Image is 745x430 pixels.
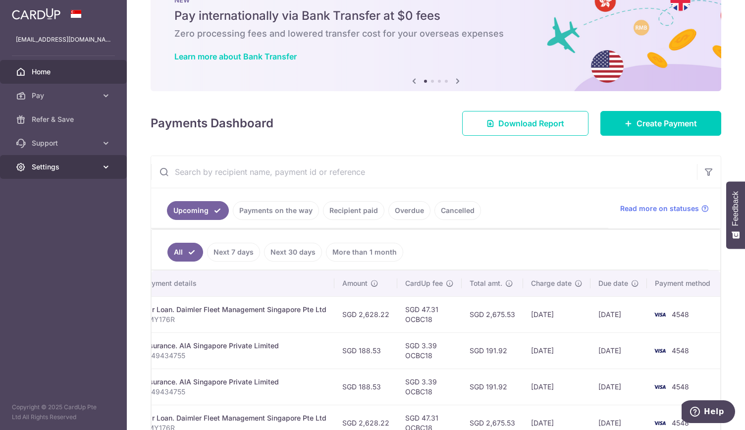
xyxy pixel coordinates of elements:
td: SGD 2,675.53 [462,296,523,332]
img: CardUp [12,8,60,20]
a: Create Payment [600,111,721,136]
div: Car Loan. Daimler Fleet Management Singapore Pte Ltd [143,305,326,315]
p: SMY176R [143,315,326,324]
span: Support [32,138,97,148]
a: Download Report [462,111,588,136]
a: Recipient paid [323,201,384,220]
div: Insurance. AIA Singapore Private Limited [143,377,326,387]
p: L549434755 [143,351,326,361]
img: Bank Card [650,417,670,429]
span: 4548 [672,419,689,427]
td: SGD 188.53 [334,332,397,369]
span: 4548 [672,382,689,391]
div: Car Loan. Daimler Fleet Management Singapore Pte Ltd [143,413,326,423]
span: Pay [32,91,97,101]
td: [DATE] [590,369,647,405]
p: [EMAIL_ADDRESS][DOMAIN_NAME] [16,35,111,45]
input: Search by recipient name, payment id or reference [151,156,697,188]
td: [DATE] [523,296,590,332]
h6: Zero processing fees and lowered transfer cost for your overseas expenses [174,28,697,40]
span: Create Payment [637,117,697,129]
td: [DATE] [590,296,647,332]
span: 4548 [672,310,689,319]
span: Charge date [531,278,572,288]
td: SGD 3.39 OCBC18 [397,332,462,369]
img: Bank Card [650,381,670,393]
td: SGD 191.92 [462,369,523,405]
td: [DATE] [523,369,590,405]
th: Payment details [135,270,334,296]
span: Refer & Save [32,114,97,124]
td: SGD 191.92 [462,332,523,369]
a: Next 7 days [207,243,260,262]
a: Learn more about Bank Transfer [174,52,297,61]
a: Cancelled [434,201,481,220]
div: Insurance. AIA Singapore Private Limited [143,341,326,351]
img: Bank Card [650,309,670,321]
p: L549434755 [143,387,326,397]
span: Download Report [498,117,564,129]
iframe: Opens a widget where you can find more information [682,400,735,425]
h4: Payments Dashboard [151,114,273,132]
a: Payments on the way [233,201,319,220]
th: Payment method [647,270,722,296]
span: Settings [32,162,97,172]
span: Amount [342,278,368,288]
img: Bank Card [650,345,670,357]
span: 4548 [672,346,689,355]
span: Due date [598,278,628,288]
span: CardUp fee [405,278,443,288]
td: SGD 47.31 OCBC18 [397,296,462,332]
span: Feedback [731,191,740,226]
a: Read more on statuses [620,204,709,214]
span: Home [32,67,97,77]
h5: Pay internationally via Bank Transfer at $0 fees [174,8,697,24]
td: [DATE] [590,332,647,369]
button: Feedback - Show survey [726,181,745,249]
span: Total amt. [470,278,502,288]
a: More than 1 month [326,243,403,262]
td: SGD 188.53 [334,369,397,405]
a: Next 30 days [264,243,322,262]
span: Read more on statuses [620,204,699,214]
td: [DATE] [523,332,590,369]
td: SGD 3.39 OCBC18 [397,369,462,405]
a: All [167,243,203,262]
td: SGD 2,628.22 [334,296,397,332]
a: Overdue [388,201,430,220]
a: Upcoming [167,201,229,220]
